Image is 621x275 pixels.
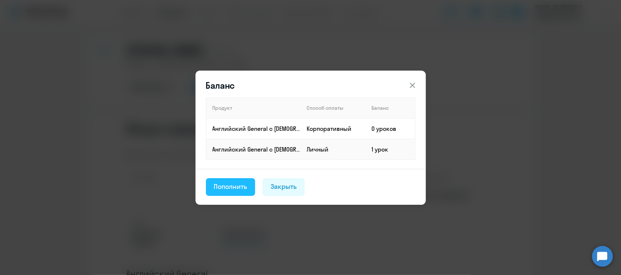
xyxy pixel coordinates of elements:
[301,98,366,118] th: Способ оплаты
[366,139,415,160] td: 1 урок
[271,182,297,191] div: Закрыть
[214,182,247,191] div: Пополнить
[213,145,301,153] p: Английский General с [DEMOGRAPHIC_DATA] преподавателем
[366,118,415,139] td: 0 уроков
[196,79,426,91] header: Баланс
[301,118,366,139] td: Корпоративный
[301,139,366,160] td: Личный
[263,178,305,196] button: Закрыть
[366,98,415,118] th: Баланс
[206,178,256,196] button: Пополнить
[213,125,301,133] p: Английский General с [DEMOGRAPHIC_DATA] преподавателем
[206,98,301,118] th: Продукт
